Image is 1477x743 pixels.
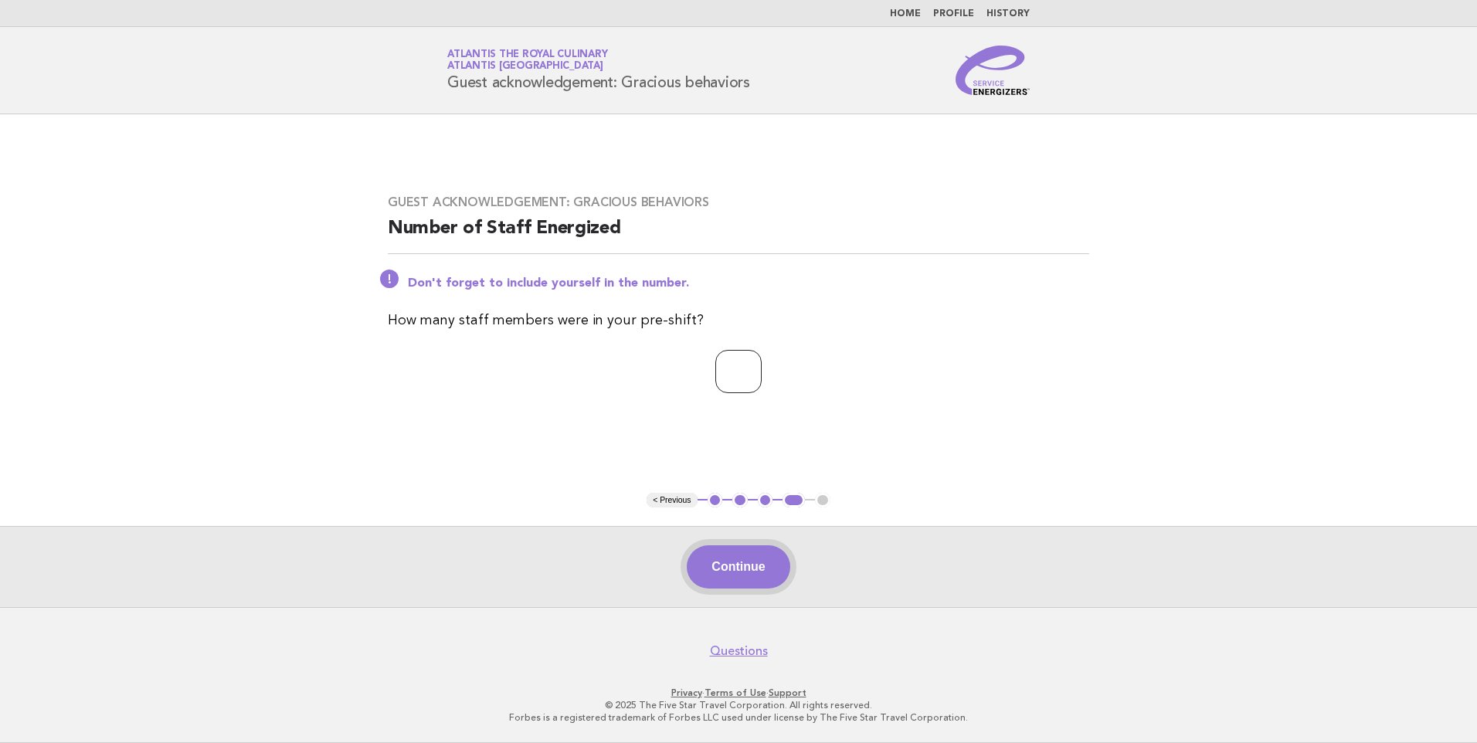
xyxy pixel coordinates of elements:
a: Support [769,687,806,698]
a: Privacy [671,687,702,698]
img: Service Energizers [956,46,1030,95]
h3: Guest acknowledgement: Gracious behaviors [388,195,1089,210]
h1: Guest acknowledgement: Gracious behaviors [447,50,750,90]
button: 2 [732,493,748,508]
button: < Previous [647,493,697,508]
p: Don't forget to include yourself in the number. [408,276,1089,291]
p: · · [266,687,1211,699]
p: How many staff members were in your pre-shift? [388,310,1089,331]
button: Continue [687,545,789,589]
h2: Number of Staff Energized [388,216,1089,254]
a: History [986,9,1030,19]
button: 4 [783,493,805,508]
a: Questions [710,643,768,659]
span: Atlantis [GEOGRAPHIC_DATA] [447,62,603,72]
button: 3 [758,493,773,508]
button: 1 [708,493,723,508]
a: Atlantis the Royal CulinaryAtlantis [GEOGRAPHIC_DATA] [447,49,607,71]
p: Forbes is a registered trademark of Forbes LLC used under license by The Five Star Travel Corpora... [266,711,1211,724]
a: Home [890,9,921,19]
a: Terms of Use [705,687,766,698]
p: © 2025 The Five Star Travel Corporation. All rights reserved. [266,699,1211,711]
a: Profile [933,9,974,19]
